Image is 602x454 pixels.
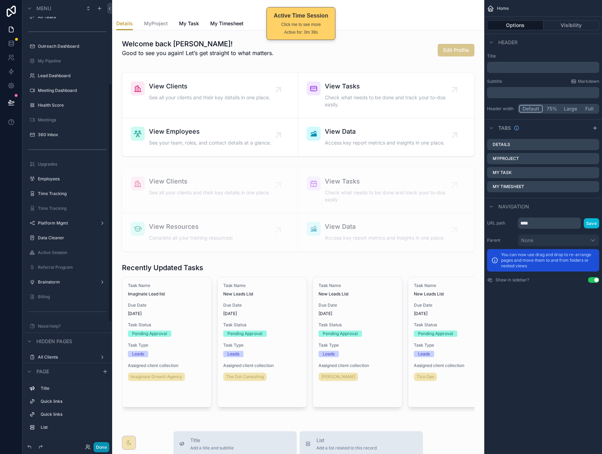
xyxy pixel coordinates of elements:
[584,218,599,228] button: Save
[38,323,107,329] label: Need Help?
[521,237,533,244] span: None
[41,425,105,430] label: List
[497,6,509,11] span: Home
[493,156,519,161] label: MyProject
[38,250,107,255] label: Active Session
[498,39,518,46] span: Header
[38,294,107,300] label: Billing
[38,14,107,20] label: All Tasks
[543,105,561,113] button: 75%
[316,445,377,451] span: Add a list related to this record
[38,58,107,64] label: My Pipeline
[38,354,97,360] label: All Clients
[274,21,328,28] div: Click me to see more
[38,161,107,167] label: Upgrades
[519,105,543,113] button: Default
[274,12,328,20] div: Active Time Session
[116,20,133,27] span: Details
[38,265,107,270] label: Referral Program
[274,29,328,35] div: Active for: 0m 39s
[36,5,51,12] span: Menu
[38,73,107,79] label: Lead Dashboard
[116,17,133,31] a: Details
[38,206,107,211] label: Time Tracking
[41,399,105,404] label: Quick links
[144,20,168,27] span: MyProject
[179,17,199,31] a: My Task
[22,380,112,440] div: scrollable content
[580,105,598,113] button: Full
[36,368,49,375] span: Page
[190,445,234,451] span: Add a title and subtitle
[38,235,107,241] label: Data Cleaner
[487,238,515,243] label: Parent
[41,386,105,391] label: Title
[487,62,599,73] div: scrollable content
[38,220,97,226] label: Platform Mgmt
[179,20,199,27] span: My Task
[487,20,543,30] button: Options
[498,125,511,132] span: Tabs
[38,132,107,138] label: 360 Inbox
[36,338,72,345] span: Hidden pages
[41,412,105,417] label: Quick links
[493,142,510,147] label: Details
[144,17,168,31] a: MyProject
[578,79,599,84] span: Markdown
[190,437,234,444] span: Title
[501,252,595,269] p: You can now use drag and drop to re-arrange pages and move them to and from folders or nested views
[487,220,515,226] label: URL path
[210,17,244,31] a: My Timesheet
[38,117,107,123] label: Meetings
[487,53,599,59] label: Title
[561,105,580,113] button: Large
[38,279,97,285] label: Brainstorm
[493,170,512,175] label: My Task
[498,203,529,210] span: Navigation
[38,88,107,93] label: Meeting Dashboard
[38,102,107,108] label: Health Score
[94,442,109,452] button: Done
[543,20,600,30] button: Visibility
[487,87,599,98] div: scrollable content
[495,277,529,283] label: Show in sidebar?
[487,106,515,112] label: Header width
[38,191,107,196] label: Time Tracking
[493,184,524,189] label: My Timesheet
[210,20,244,27] span: My Timesheet
[38,44,107,49] label: Outreach Dashboard
[38,176,107,182] label: Employees
[518,234,599,246] button: None
[316,437,377,444] span: List
[571,79,599,84] a: Markdown
[487,79,502,84] label: Subtitle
